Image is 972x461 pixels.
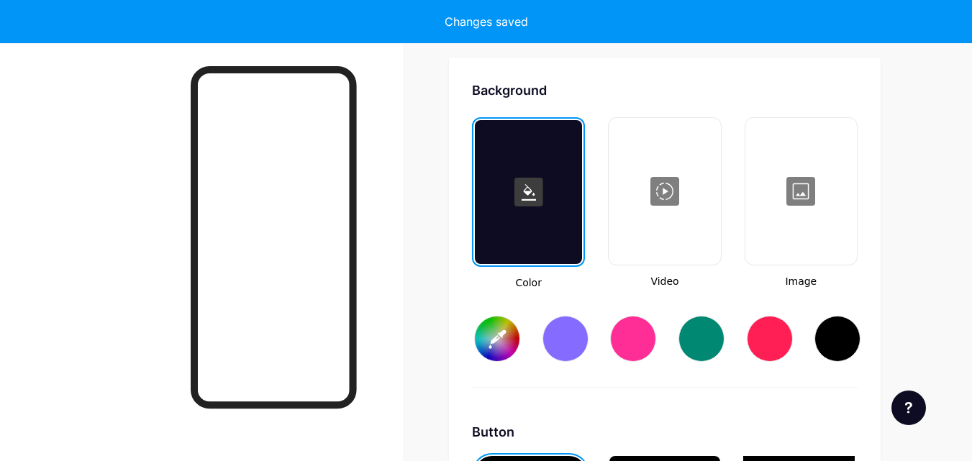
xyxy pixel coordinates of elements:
[745,274,858,289] span: Image
[472,275,585,291] span: Color
[472,422,858,442] div: Button
[445,13,528,30] div: Changes saved
[608,274,721,289] span: Video
[472,81,858,100] div: Background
